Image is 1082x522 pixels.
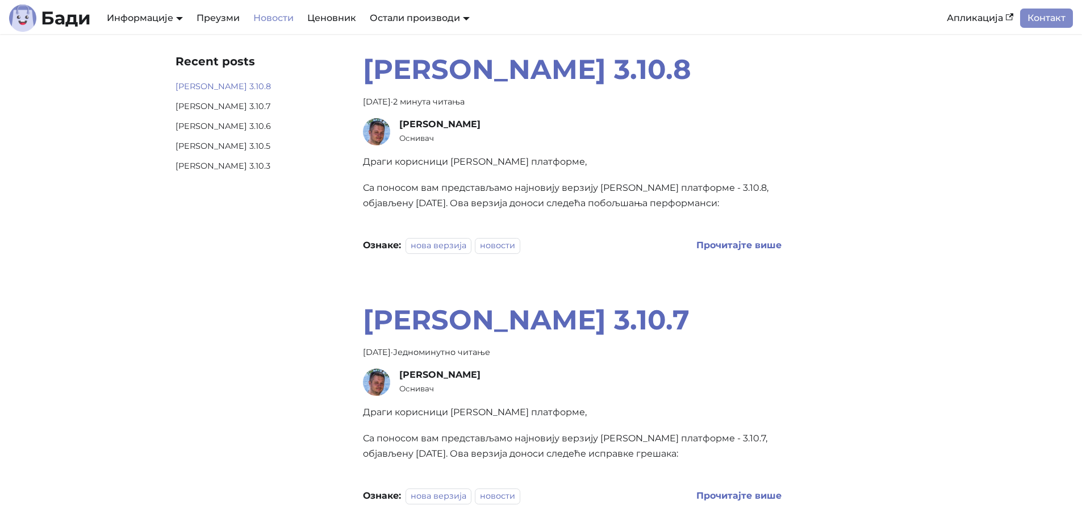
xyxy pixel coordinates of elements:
a: Read more about Бади 3.10.8 [696,240,782,250]
a: [PERSON_NAME] 3.10.8 [363,53,691,86]
a: Остали производи [370,12,470,23]
span: [PERSON_NAME] [399,369,481,380]
a: Ценовник [300,9,363,28]
div: · Једноминутно читање [363,346,782,360]
a: Апликација [940,9,1020,28]
a: Read more about Бади 3.10.7 [696,490,782,501]
p: Драги корисници [PERSON_NAME] платформе, [363,154,782,169]
time: [DATE] [363,347,391,357]
a: новости [475,238,520,254]
b: Бади [41,9,91,27]
b: Ознаке: [363,490,401,501]
small: Оснивач [399,383,782,395]
img: Дејан Велимировић [363,369,390,396]
a: ЛогоБади [9,5,91,32]
a: Контакт [1020,9,1073,28]
time: [DATE] [363,97,391,107]
div: · 2 минута читања [363,95,782,109]
div: Recent posts [176,52,345,71]
a: [PERSON_NAME] 3.10.3 [176,160,345,173]
a: нова верзија [406,238,471,254]
a: [PERSON_NAME] 3.10.6 [176,120,345,133]
span: [PERSON_NAME] [399,119,481,130]
img: Лого [9,5,36,32]
p: Драги корисници [PERSON_NAME] платформе, [363,405,782,420]
b: Прочитајте више [696,490,782,501]
nav: Недавни постови на блогу [176,52,345,182]
b: Ознаке: [363,240,401,250]
a: нова верзија [406,488,471,504]
p: Са поносом вам представљамо најновију верзију [PERSON_NAME] платформе - 3.10.8, објављену [DATE].... [363,181,782,211]
a: Новости [247,9,300,28]
a: [PERSON_NAME] 3.10.7 [176,100,345,114]
a: [PERSON_NAME] 3.10.5 [176,140,345,153]
p: Са поносом вам представљамо најновију верзију [PERSON_NAME] платформе - 3.10.7, објављену [DATE].... [363,431,782,461]
small: Оснивач [399,132,782,145]
a: Информације [107,12,183,23]
a: [PERSON_NAME] 3.10.8 [176,80,345,94]
a: новости [475,488,520,504]
a: [PERSON_NAME] 3.10.7 [363,303,690,336]
img: Дејан Велимировић [363,118,390,145]
b: Прочитајте више [696,240,782,250]
a: Преузми [190,9,247,28]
